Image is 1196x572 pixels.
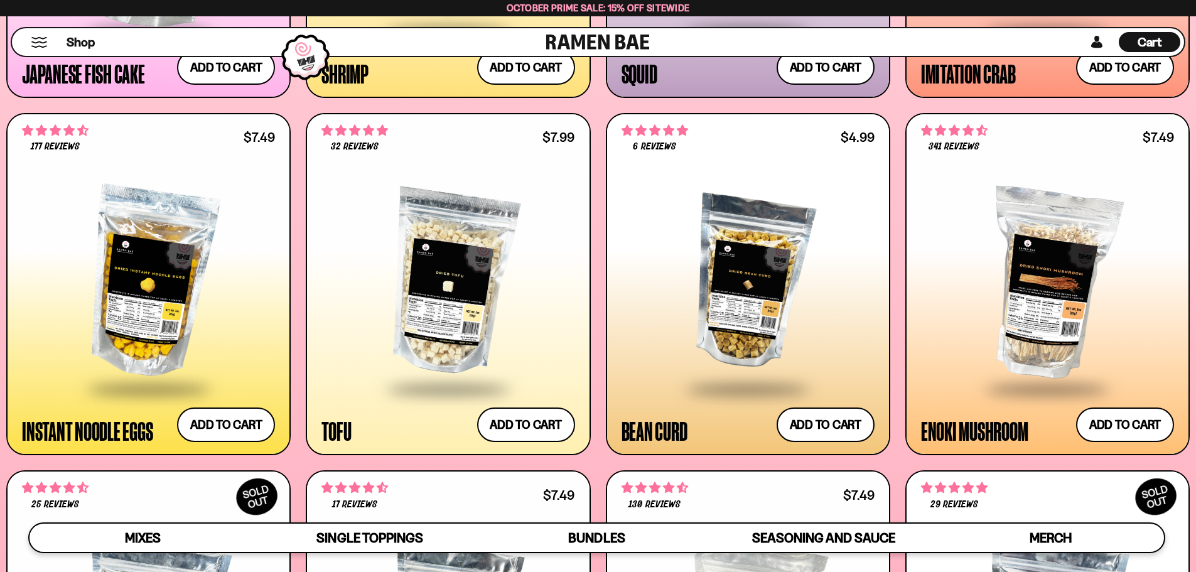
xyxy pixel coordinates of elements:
div: $4.99 [841,131,875,143]
div: Shrimp [321,62,369,85]
span: 17 reviews [332,500,377,510]
span: 4.71 stars [22,122,89,139]
span: 4.52 stars [22,480,89,496]
span: Mixes [125,530,161,546]
span: 4.78 stars [321,122,388,139]
span: October Prime Sale: 15% off Sitewide [507,2,690,14]
span: 4.68 stars [622,480,688,496]
a: Seasoning and Sauce [710,524,937,552]
a: Bundles [483,524,710,552]
a: 4.53 stars 341 reviews $7.49 Enoki Mushroom Add to cart [905,113,1190,456]
div: Bean Curd [622,419,687,442]
div: Squid [622,62,657,85]
a: Merch [937,524,1164,552]
span: Single Toppings [316,530,423,546]
span: 25 reviews [31,500,79,510]
span: Merch [1030,530,1072,546]
div: Instant Noodle Eggs [22,419,153,442]
button: Mobile Menu Trigger [31,37,48,48]
a: 5.00 stars 6 reviews $4.99 Bean Curd Add to cart [606,113,890,456]
span: 29 reviews [930,500,978,510]
span: 6 reviews [633,142,676,152]
div: SOLD OUT [1129,472,1183,522]
a: 4.78 stars 32 reviews $7.99 Tofu Add to cart [306,113,590,456]
div: Japanese Fish Cake [22,62,145,85]
div: Tofu [321,419,351,442]
div: Cart [1119,28,1180,56]
span: 4.59 stars [321,480,388,496]
div: Imitation Crab [921,62,1016,85]
div: $7.49 [843,489,875,501]
button: Add to cart [177,407,275,442]
div: SOLD OUT [230,472,284,522]
div: $7.49 [543,489,574,501]
span: 32 reviews [331,142,379,152]
span: 177 reviews [31,142,80,152]
div: Enoki Mushroom [921,419,1028,442]
span: 130 reviews [628,500,680,510]
span: Bundles [568,530,625,546]
span: Seasoning and Sauce [752,530,895,546]
span: Shop [67,34,95,51]
a: Single Toppings [256,524,483,552]
div: $7.99 [542,131,574,143]
button: Add to cart [477,407,575,442]
button: Add to cart [777,407,875,442]
span: 4.53 stars [921,122,988,139]
div: $7.49 [1143,131,1174,143]
span: 4.86 stars [921,480,988,496]
div: $7.49 [244,131,275,143]
span: 5.00 stars [622,122,688,139]
a: 4.71 stars 177 reviews $7.49 Instant Noodle Eggs Add to cart [6,113,291,456]
a: Shop [67,32,95,52]
span: Cart [1138,35,1162,50]
span: 341 reviews [929,142,979,152]
button: Add to cart [1076,407,1174,442]
a: Mixes [30,524,256,552]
